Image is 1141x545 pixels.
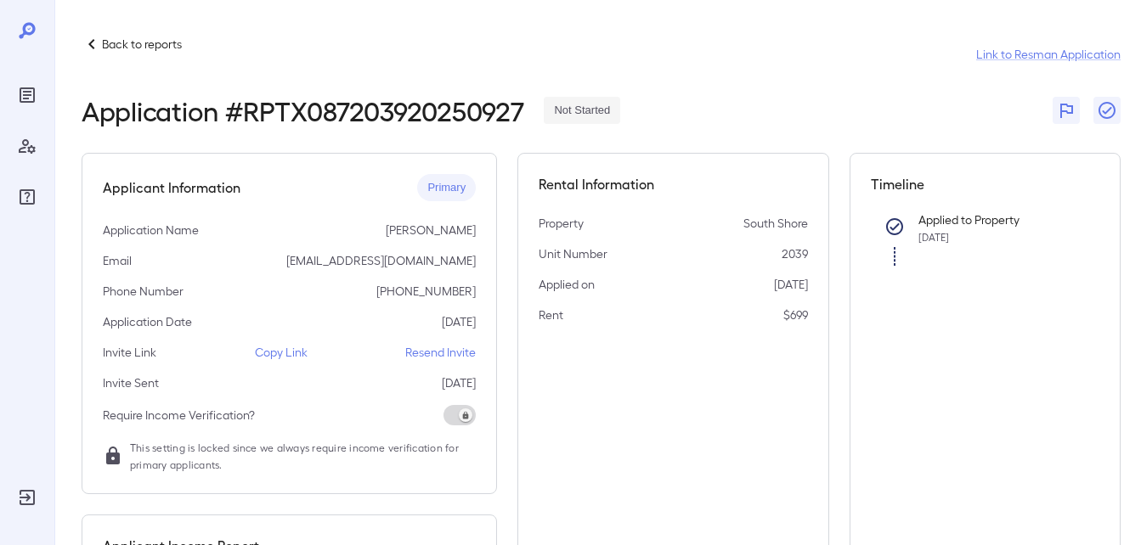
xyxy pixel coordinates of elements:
[103,313,192,330] p: Application Date
[539,245,607,262] p: Unit Number
[14,183,41,211] div: FAQ
[103,252,132,269] p: Email
[103,177,240,198] h5: Applicant Information
[405,344,476,361] p: Resend Invite
[976,46,1121,63] a: Link to Resman Application
[871,174,1099,194] h5: Timeline
[544,103,620,119] span: Not Started
[918,211,1072,228] p: Applied to Property
[286,252,476,269] p: [EMAIL_ADDRESS][DOMAIN_NAME]
[539,174,808,194] h5: Rental Information
[1093,97,1121,124] button: Close Report
[255,344,308,361] p: Copy Link
[442,374,476,391] p: [DATE]
[417,180,476,196] span: Primary
[1053,97,1080,124] button: Flag Report
[102,36,182,53] p: Back to reports
[103,222,199,239] p: Application Name
[539,276,595,293] p: Applied on
[14,132,41,160] div: Manage Users
[14,81,41,109] div: Reports
[103,374,159,391] p: Invite Sent
[774,276,808,293] p: [DATE]
[130,439,476,473] span: This setting is locked since we always require income verification for primary applicants.
[14,484,41,511] div: Log Out
[103,407,255,424] p: Require Income Verification?
[539,215,584,232] p: Property
[539,306,563,323] p: Rent
[103,283,184,300] p: Phone Number
[783,306,808,323] p: $699
[386,222,476,239] p: [PERSON_NAME]
[82,95,523,126] h2: Application # RPTX087203920250927
[442,313,476,330] p: [DATE]
[782,245,808,262] p: 2039
[376,283,476,300] p: [PHONE_NUMBER]
[743,215,808,232] p: South Shore
[918,231,949,243] span: [DATE]
[103,344,156,361] p: Invite Link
